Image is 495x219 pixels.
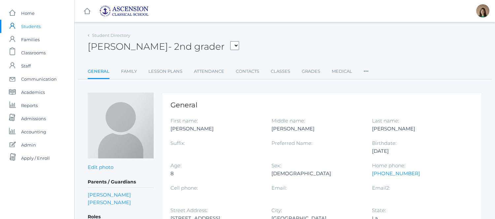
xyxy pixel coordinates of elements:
[271,162,281,169] label: Sex:
[92,33,130,38] a: Student Directory
[271,185,287,191] label: Email:
[271,65,290,78] a: Classes
[88,191,131,199] a: [PERSON_NAME]
[21,99,38,112] span: Reports
[194,65,224,78] a: Attendance
[88,164,113,170] a: Edit photo
[21,72,57,86] span: Communication
[302,65,320,78] a: Grades
[170,185,198,191] label: Cell phone:
[236,65,259,78] a: Contacts
[372,125,463,133] div: [PERSON_NAME]
[372,147,463,155] div: [DATE]
[271,140,312,146] label: Preferred Name:
[372,170,420,177] a: [PHONE_NUMBER]
[121,65,137,78] a: Family
[21,7,35,20] span: Home
[170,140,185,146] label: Suffix:
[170,118,198,124] label: First name:
[372,140,396,146] label: Birthdate:
[21,59,31,72] span: Staff
[21,112,46,125] span: Admissions
[99,5,149,17] img: 2_ascension-logo-blue.jpg
[88,199,131,206] a: [PERSON_NAME]
[372,118,399,124] label: Last name:
[170,162,181,169] label: Age:
[88,93,154,158] img: Nolan Shields
[148,65,182,78] a: Lesson Plans
[21,138,36,151] span: Admin
[476,4,489,17] div: Jenna Adams
[88,41,239,52] h2: [PERSON_NAME]
[88,65,109,79] a: General
[21,151,50,165] span: Apply / Enroll
[88,177,154,188] h5: Parents / Guardians
[372,162,405,169] label: Home phone:
[372,185,390,191] label: Email2:
[170,207,207,213] label: Street Address:
[21,125,46,138] span: Accounting
[170,170,262,178] div: 8
[21,33,40,46] span: Families
[21,86,45,99] span: Academics
[21,20,41,33] span: Students
[271,118,305,124] label: Middle name:
[170,101,473,109] h1: General
[168,41,225,52] span: - 2nd grader
[372,207,386,213] label: State:
[271,125,362,133] div: [PERSON_NAME]
[271,170,362,178] div: [DEMOGRAPHIC_DATA]
[170,125,262,133] div: [PERSON_NAME]
[21,46,46,59] span: Classrooms
[271,207,282,213] label: City:
[332,65,352,78] a: Medical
